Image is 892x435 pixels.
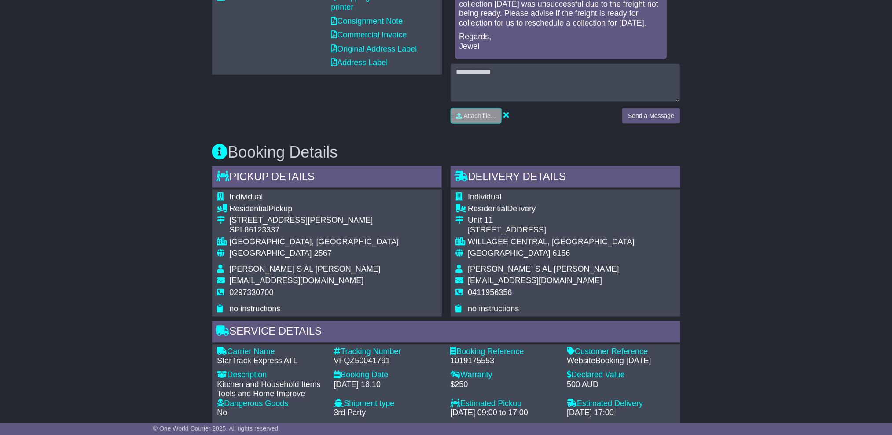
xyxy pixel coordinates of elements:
div: Description [217,371,325,380]
div: Shipment type [334,399,442,409]
div: Booking Date [334,371,442,380]
div: SPL86123337 [230,225,399,235]
span: [EMAIL_ADDRESS][DOMAIN_NAME] [468,276,602,285]
span: [GEOGRAPHIC_DATA] [230,249,312,258]
div: Customer Reference [567,347,675,357]
div: VFQZ50041791 [334,357,442,366]
span: no instructions [468,305,519,313]
div: Delivery Details [451,166,680,190]
a: Consignment Note [331,17,403,26]
div: Pickup [230,204,399,214]
div: [DATE] 09:00 to 17:00 [451,409,558,418]
p: Regards, Jewel [459,32,663,51]
div: [GEOGRAPHIC_DATA], [GEOGRAPHIC_DATA] [230,237,399,247]
div: Dangerous Goods [217,399,325,409]
span: 0297330700 [230,288,274,297]
div: Warranty [451,371,558,380]
div: 1019175553 [451,357,558,366]
div: 500 AUD [567,380,675,390]
span: Individual [468,192,502,201]
div: Pickup Details [212,166,442,190]
div: [DATE] 18:10 [334,380,442,390]
button: Send a Message [622,108,680,124]
div: $250 [451,380,558,390]
span: 6156 [553,249,570,258]
span: © One World Courier 2025. All rights reserved. [153,425,280,432]
div: Estimated Delivery [567,399,675,409]
span: Residential [230,204,269,213]
div: Service Details [212,321,680,345]
a: Address Label [331,58,388,67]
div: Declared Value [567,371,675,380]
span: 0411956356 [468,288,512,297]
span: [EMAIL_ADDRESS][DOMAIN_NAME] [230,276,364,285]
span: Residential [468,204,507,213]
div: WILLAGEE CENTRAL, [GEOGRAPHIC_DATA] [468,237,635,247]
div: Carrier Name [217,347,325,357]
div: Unit 11 [468,216,635,225]
span: [GEOGRAPHIC_DATA] [468,249,551,258]
div: Estimated Pickup [451,399,558,409]
div: StarTrack Express ATL [217,357,325,366]
span: No [217,409,228,417]
span: no instructions [230,305,281,313]
div: [DATE] 17:00 [567,409,675,418]
div: WebsiteBooking [DATE] [567,357,675,366]
div: [STREET_ADDRESS] [468,225,635,235]
a: Original Address Label [331,44,417,53]
div: Tracking Number [334,347,442,357]
div: Delivery [468,204,635,214]
span: [PERSON_NAME] S AL [PERSON_NAME] [468,265,619,274]
div: Kitchen and Household Items Tools and Home Improve [217,380,325,399]
span: Individual [230,192,263,201]
span: [PERSON_NAME] S AL [PERSON_NAME] [230,265,381,274]
div: [STREET_ADDRESS][PERSON_NAME] [230,216,399,225]
a: Commercial Invoice [331,30,407,39]
span: 3rd Party [334,409,366,417]
div: Booking Reference [451,347,558,357]
span: 2567 [314,249,332,258]
h3: Booking Details [212,144,680,161]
